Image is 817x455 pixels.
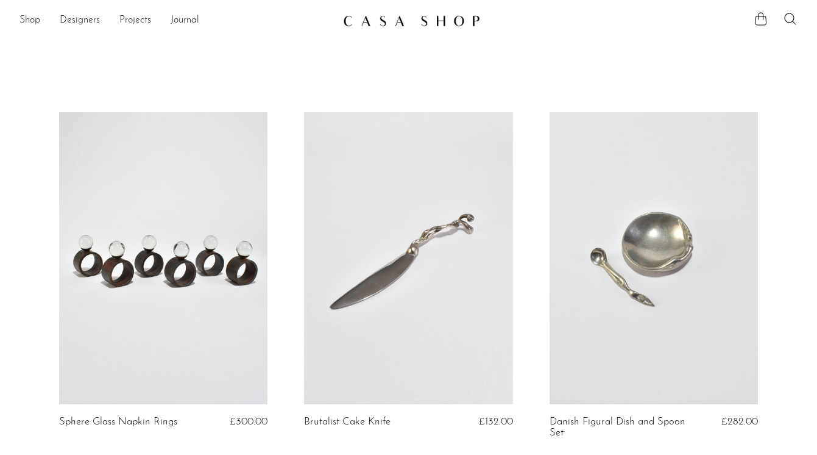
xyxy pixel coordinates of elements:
[550,417,688,439] a: Danish Figural Dish and Spoon Set
[59,417,177,428] a: Sphere Glass Napkin Rings
[60,13,100,29] a: Designers
[304,417,391,428] a: Brutalist Cake Knife
[721,417,758,427] span: £282.00
[19,13,40,29] a: Shop
[19,10,333,31] ul: NEW HEADER MENU
[230,417,267,427] span: £300.00
[171,13,199,29] a: Journal
[479,417,513,427] span: £132.00
[19,10,333,31] nav: Desktop navigation
[119,13,151,29] a: Projects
